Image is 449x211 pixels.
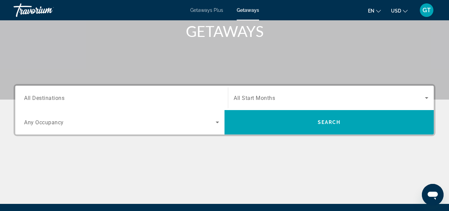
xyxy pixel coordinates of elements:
[423,7,431,14] span: GT
[237,7,259,13] a: Getaways
[422,184,444,206] iframe: Button to launch messaging window
[224,110,434,134] button: Search
[14,1,81,19] a: Travorium
[368,6,381,16] button: Change language
[24,119,64,126] span: Any Occupancy
[318,120,341,125] span: Search
[24,94,64,101] span: All Destinations
[97,5,352,40] h1: SEE THE WORLD WITH TRAVORIUM GETAWAYS
[391,6,408,16] button: Change currency
[15,86,434,134] div: Search widget
[190,7,223,13] a: Getaways Plus
[391,8,401,14] span: USD
[418,3,435,17] button: User Menu
[368,8,374,14] span: en
[234,95,275,101] span: All Start Months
